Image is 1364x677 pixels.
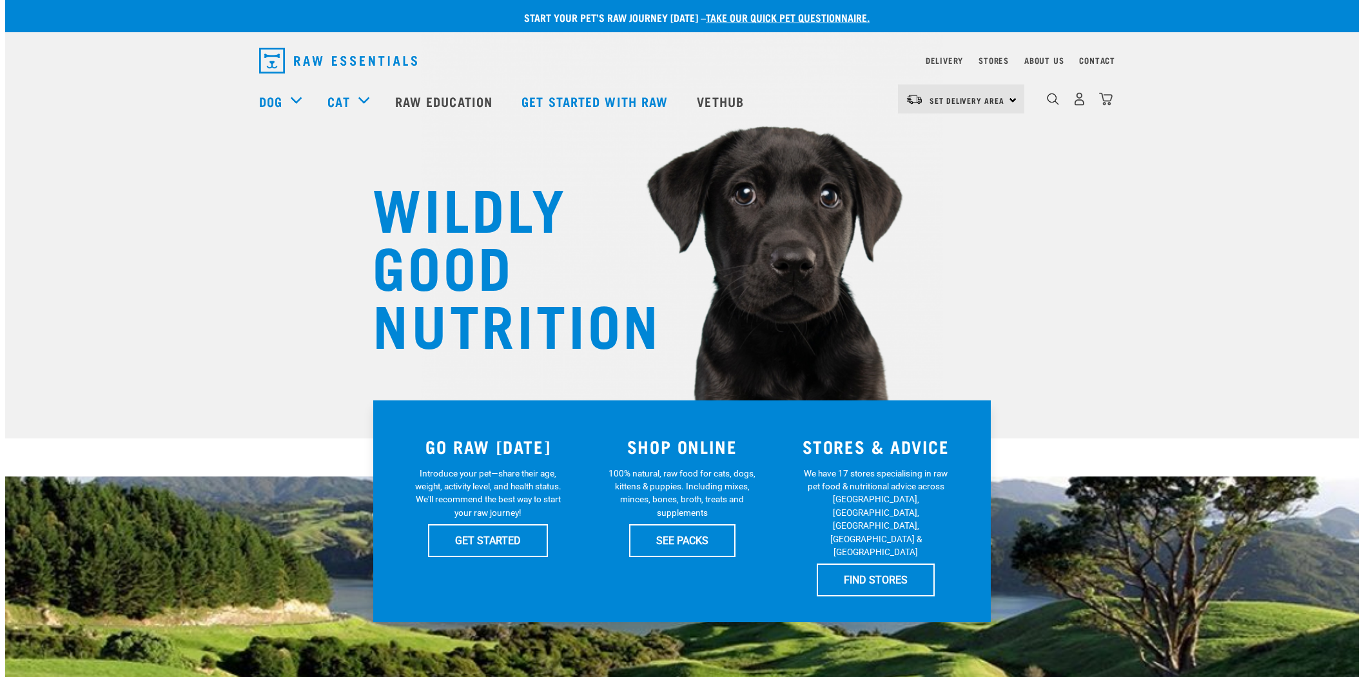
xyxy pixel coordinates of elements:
[800,467,951,559] p: We have 17 stores specialising in raw pet food & nutritional advice across [GEOGRAPHIC_DATA], [GE...
[249,43,1115,79] nav: dropdown navigation
[382,75,509,127] a: Raw Education
[926,58,963,63] a: Delivery
[786,437,965,456] h3: STORES & ADVICE
[1047,93,1059,105] img: home-icon-1@2x.png
[373,177,630,351] h1: WILDLY GOOD NUTRITION
[259,92,282,111] a: Dog
[1099,92,1113,106] img: home-icon@2x.png
[979,58,1009,63] a: Stores
[413,467,564,520] p: Introduce your pet—share their age, weight, activity level, and health status. We'll recommend th...
[509,75,684,127] a: Get started with Raw
[607,467,758,520] p: 100% natural, raw food for cats, dogs, kittens & puppies. Including mixes, minces, bones, broth, ...
[1073,92,1086,106] img: user.png
[906,93,923,105] img: van-moving.png
[629,524,736,556] a: SEE PACKS
[930,98,1004,103] span: Set Delivery Area
[428,524,548,556] a: GET STARTED
[684,75,760,127] a: Vethub
[327,92,349,111] a: Cat
[593,437,772,456] h3: SHOP ONLINE
[399,437,578,456] h3: GO RAW [DATE]
[817,564,935,596] a: FIND STORES
[259,48,417,74] img: Raw Essentials Logo
[706,14,870,20] a: take our quick pet questionnaire.
[1079,58,1115,63] a: Contact
[5,75,1359,127] nav: dropdown navigation
[1024,58,1064,63] a: About Us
